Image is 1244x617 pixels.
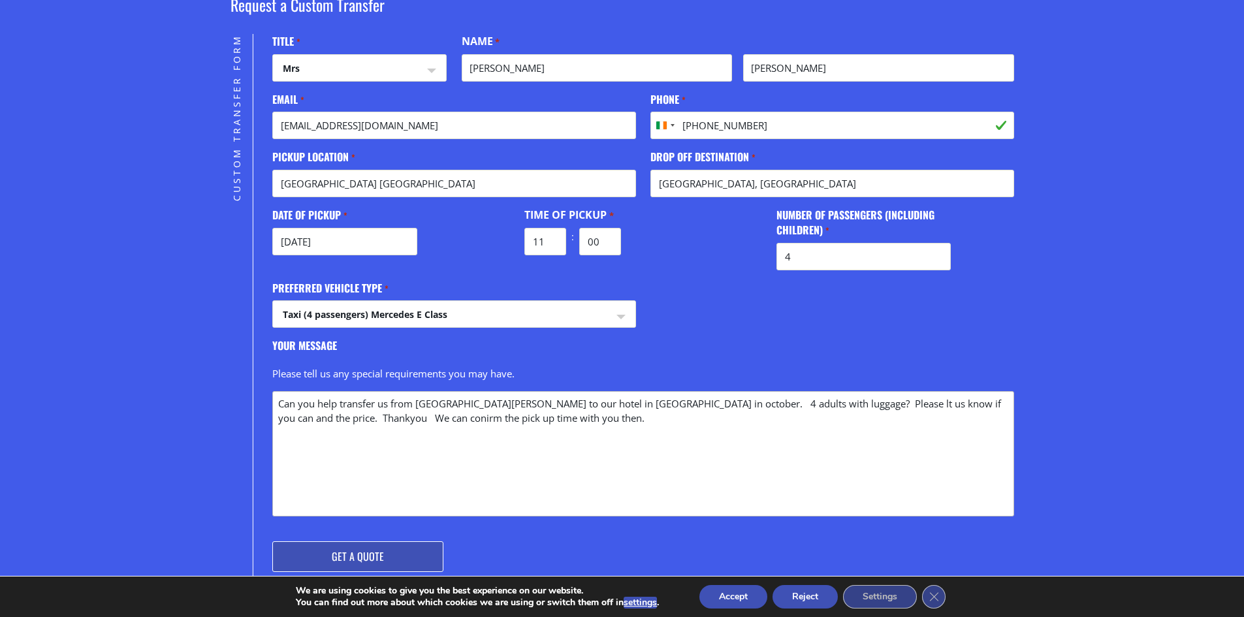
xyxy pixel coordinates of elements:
[773,585,838,609] button: Reject
[699,585,767,609] button: Accept
[650,150,755,165] label: Drop off destination
[272,34,300,49] label: Title
[651,112,678,138] button: Selected country
[272,150,355,165] label: Pickup location
[296,597,659,609] p: You can find out more about which cookies we are using or switch them off in .
[650,92,685,107] label: Phone
[272,338,337,353] label: Your message
[524,228,566,255] input: HH
[566,228,579,246] div: :
[776,208,951,237] label: Number of passengers (including children)
[272,358,1013,391] div: Please tell us any special requirements you may have.
[922,585,946,609] button: Close GDPR Cookie Banner
[743,54,1013,82] input: Last
[462,54,732,82] input: First
[272,228,417,255] input: dd/mm/yyyy
[272,92,304,107] label: Email
[272,281,388,296] label: Preferred vehicle type
[296,585,659,597] p: We are using cookies to give you the best experience on our website.
[272,541,443,572] input: Get a Quote
[524,208,613,223] legend: Time of Pickup
[579,228,621,255] input: MM
[624,597,657,609] button: settings
[650,112,1013,139] input: +353 85 012 3456
[272,208,347,223] label: Date of Pickup
[462,34,500,49] legend: Name
[843,585,917,609] button: Settings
